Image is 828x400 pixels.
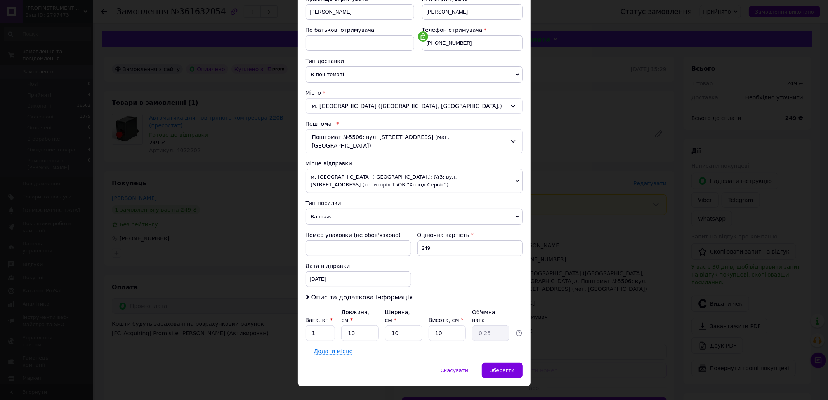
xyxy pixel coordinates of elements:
span: Тип посилки [306,200,341,206]
div: Поштомат №5506: вул. [STREET_ADDRESS] (маг. [GEOGRAPHIC_DATA]) [306,129,523,153]
span: В поштоматі [306,66,523,83]
span: м. [GEOGRAPHIC_DATA] ([GEOGRAPHIC_DATA].): №3: вул. [STREET_ADDRESS] (територія ТзОВ "Холод Сервіс") [306,169,523,193]
span: Додати місце [314,348,353,355]
div: Поштомат [306,120,523,128]
div: Дата відправки [306,262,411,270]
label: Довжина, см [341,309,369,323]
span: Опис та додаткова інформація [311,294,413,301]
div: Місто [306,89,523,97]
span: Місце відправки [306,160,352,167]
span: Тип доставки [306,58,344,64]
div: Номер упаковки (не обов'язково) [306,231,411,239]
span: Зберегти [490,367,514,373]
label: Висота, см [429,317,463,323]
span: Скасувати [441,367,468,373]
input: +380 [422,35,523,51]
label: Вага, кг [306,317,333,323]
span: Телефон отримувача [422,27,483,33]
span: Вантаж [306,209,523,225]
div: Оціночна вартість [417,231,523,239]
div: м. [GEOGRAPHIC_DATA] ([GEOGRAPHIC_DATA], [GEOGRAPHIC_DATA].) [306,98,523,114]
div: Об'ємна вага [472,308,509,324]
label: Ширина, см [385,309,410,323]
span: По батькові отримувача [306,27,375,33]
